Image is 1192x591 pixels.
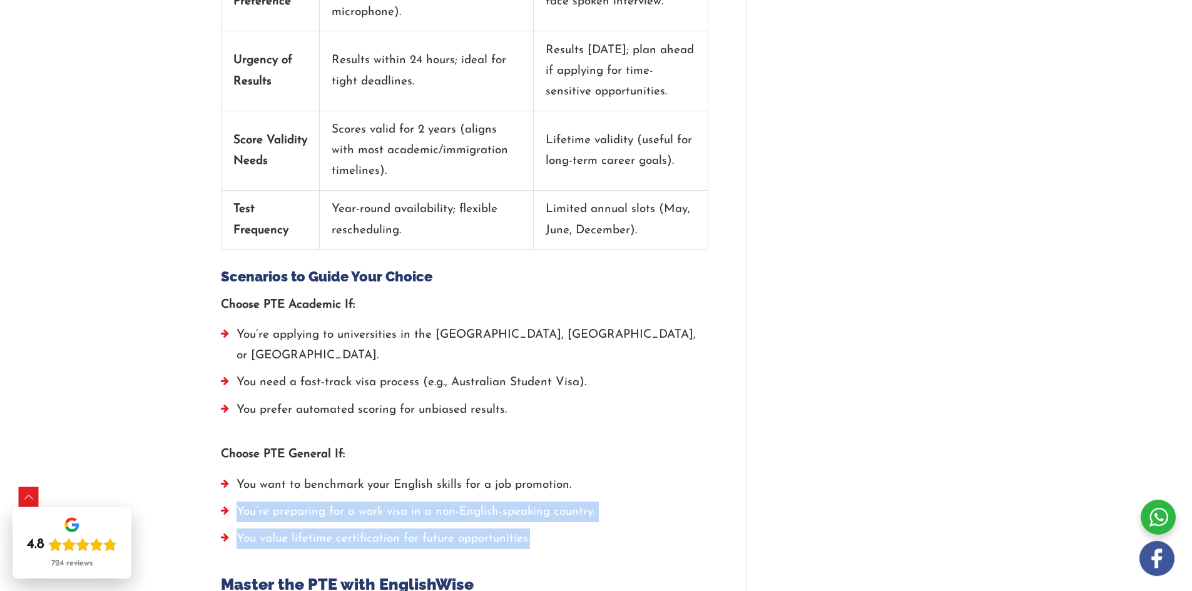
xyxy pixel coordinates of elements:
td: Results within 24 hours; ideal for tight deadlines. [320,31,534,111]
td: Results [DATE]; plan ahead if applying for time-sensitive opportunities. [534,31,708,111]
h4: Scenarios to Guide Your Choice [221,268,708,285]
td: Scores valid for 2 years (aligns with most academic/immigration timelines). [320,111,534,191]
li: You value lifetime certification for future opportunities. [221,528,708,555]
td: Lifetime validity (useful for long-term career goals). [534,111,708,191]
li: You prefer automated scoring for unbiased results. [221,400,708,427]
li: You need a fast-track visa process (e.g., Australian Student Visa). [221,372,708,399]
li: You’re applying to universities in the [GEOGRAPHIC_DATA], [GEOGRAPHIC_DATA], or [GEOGRAPHIC_DATA]. [221,325,708,373]
img: white-facebook.png [1139,541,1174,576]
strong: Choose PTE Academic If: [221,299,355,311]
li: You want to benchmark your English skills for a job promotion. [221,475,708,502]
div: 724 reviews [51,558,93,568]
td: Year-round availability; flexible rescheduling. [320,191,534,250]
strong: Test Frequency [233,203,288,236]
strong: Score Validity Needs [233,134,307,167]
li: You’re preparing for a work visa in a non-English-speaking country. [221,502,708,528]
div: Rating: 4.8 out of 5 [27,536,117,553]
strong: Urgency of Results [233,54,292,87]
div: 4.8 [27,536,44,553]
strong: Choose PTE General If: [221,448,345,460]
td: Limited annual slots (May, June, December). [534,191,708,250]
